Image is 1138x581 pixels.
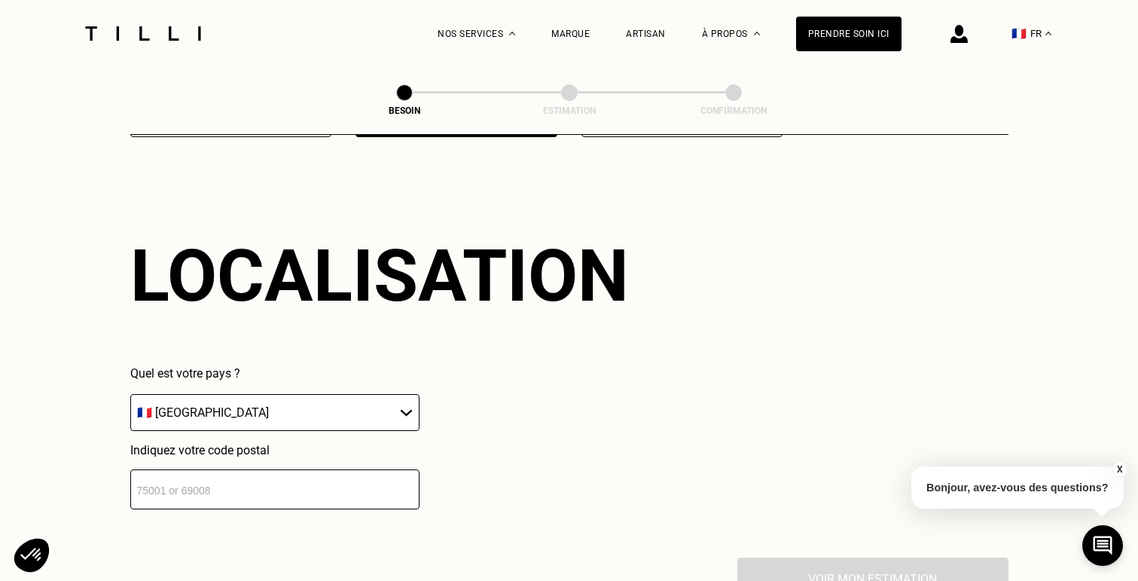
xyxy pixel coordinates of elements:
[754,32,760,35] img: Menu déroulant à propos
[329,105,480,116] div: Besoin
[80,26,206,41] img: Logo du service de couturière Tilli
[626,29,666,39] a: Artisan
[1112,461,1127,478] button: X
[950,25,968,43] img: icône connexion
[130,469,420,509] input: 75001 or 69008
[494,105,645,116] div: Estimation
[658,105,809,116] div: Confirmation
[1045,32,1051,35] img: menu déroulant
[130,234,629,318] div: Localisation
[796,17,902,51] a: Prendre soin ici
[130,443,420,457] p: Indiquez votre code postal
[509,32,515,35] img: Menu déroulant
[551,29,590,39] a: Marque
[1011,26,1027,41] span: 🇫🇷
[130,366,420,381] p: Quel est votre pays ?
[911,466,1124,509] p: Bonjour, avez-vous des questions?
